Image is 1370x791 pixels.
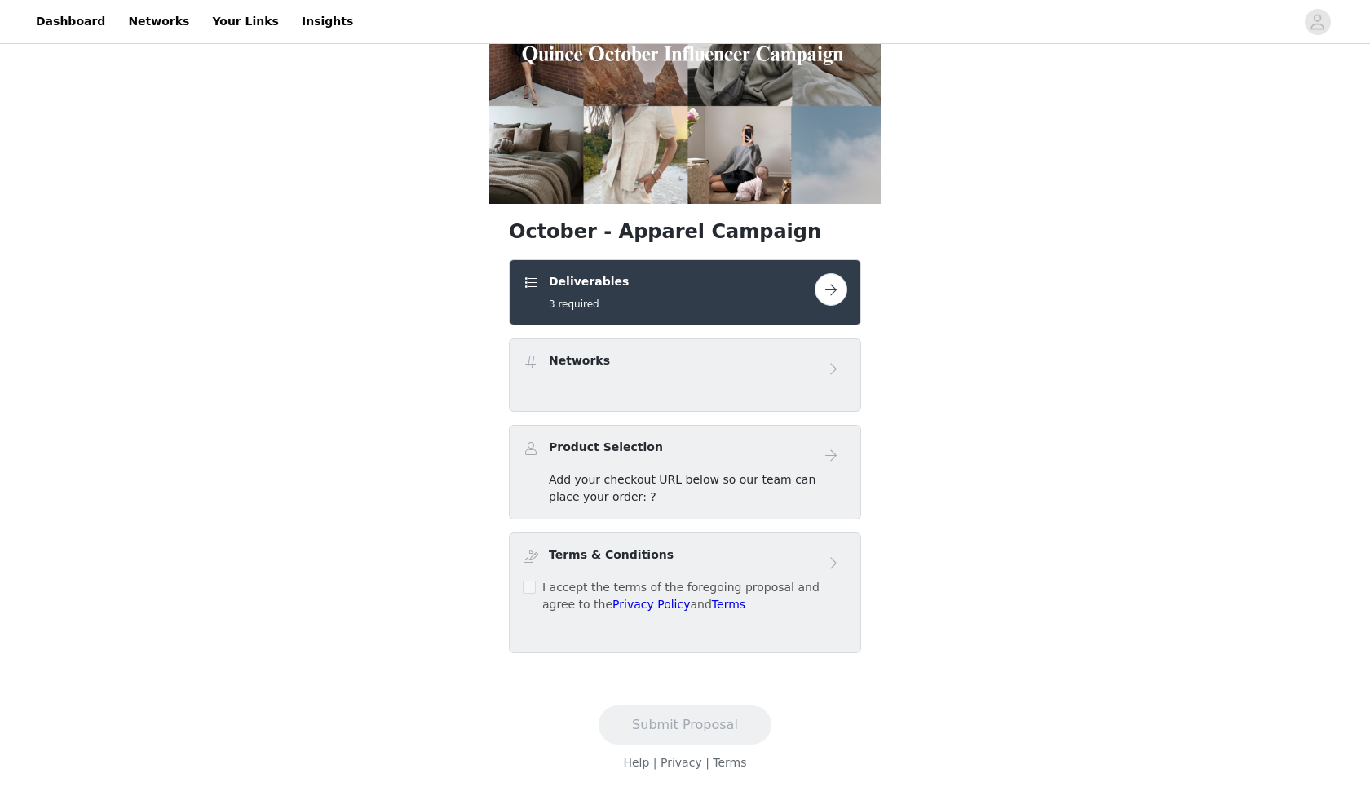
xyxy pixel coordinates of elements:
[1310,9,1325,35] div: avatar
[599,705,771,745] button: Submit Proposal
[549,352,610,369] h4: Networks
[549,546,674,563] h4: Terms & Conditions
[549,273,629,290] h4: Deliverables
[653,756,657,769] span: |
[549,297,629,312] h5: 3 required
[509,217,861,246] h1: October - Apparel Campaign
[509,532,861,653] div: Terms & Conditions
[713,756,746,769] a: Terms
[661,756,702,769] a: Privacy
[549,473,815,503] span: Add your checkout URL below so our team can place your order: ?
[509,259,861,325] div: Deliverables
[26,3,115,40] a: Dashboard
[549,439,663,456] h4: Product Selection
[509,425,861,519] div: Product Selection
[202,3,289,40] a: Your Links
[705,756,709,769] span: |
[292,3,363,40] a: Insights
[623,756,649,769] a: Help
[509,338,861,412] div: Networks
[118,3,199,40] a: Networks
[712,598,745,611] a: Terms
[612,598,690,611] a: Privacy Policy
[542,579,847,613] p: I accept the terms of the foregoing proposal and agree to the and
